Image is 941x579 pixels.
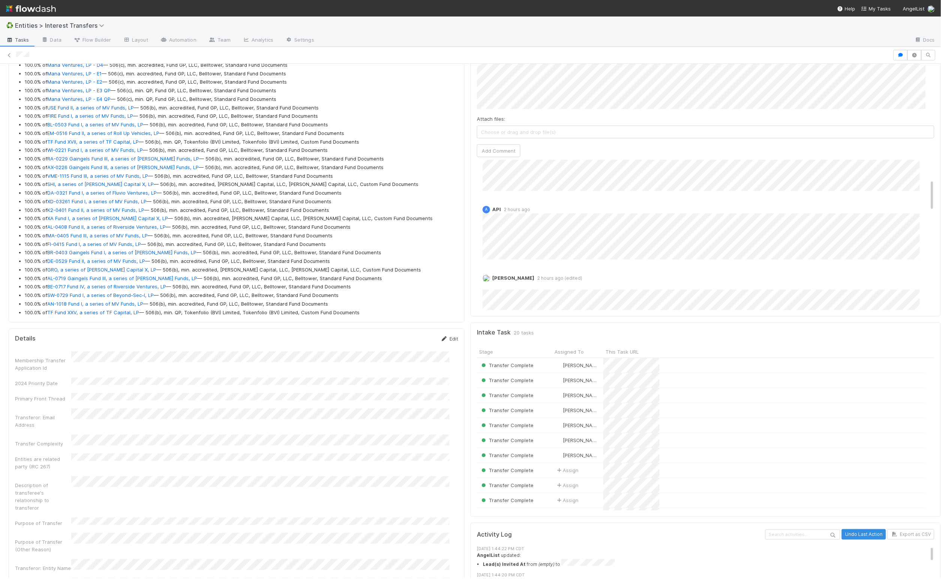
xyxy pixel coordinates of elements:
img: avatar_abca0ba5-4208-44dd-8897-90682736f166.png [556,437,562,443]
li: 100.0% of — 506(b), min. accredited, Fund GP, LLC, Belltower, Standard Fund Documents [25,249,458,256]
a: AN-1018 Fund I, a series of MV Funds, LP [47,301,143,307]
span: Entities > Interest Transfers [15,22,108,29]
li: 100.0% of — 506(b), min. QP, Tokenfolio (BVI) Limited, Tokenfolio (BVI) Limited, Custom Fund Docu... [25,138,458,146]
div: Transferor: Email Address [15,414,71,429]
li: 100.0% of — 506(b), min. accredited, Fund GP, LLC, Belltower, Standard Fund Documents [25,104,458,112]
img: avatar_abca0ba5-4208-44dd-8897-90682736f166.png [556,392,562,398]
a: Analytics [237,34,279,46]
div: [PERSON_NAME] [555,391,599,399]
a: TF Fund XVII, a series of TF Capital, LP [47,139,139,145]
a: SW-0729 Fund I, a series of Beyond-Sec-I, LP [47,292,154,298]
span: ♻️ [6,22,13,28]
li: 100.0% of — 506(c), min. accredited, Fund GP, LLC, Belltower, Standard Fund Documents [25,70,458,78]
button: Undo Last Action [842,529,886,540]
span: Assign [555,481,578,489]
a: K2-0401 Fund II, a series of MV Funds, LP [47,207,144,213]
a: Team [202,34,237,46]
li: 100.0% of — 506(b), min. accredited, [PERSON_NAME] Capital, LLC, [PERSON_NAME] Capital, LLC, Cust... [25,181,458,188]
a: Layout [117,34,154,46]
img: avatar_93b89fca-d03a-423a-b274-3dd03f0a621f.png [482,274,490,282]
a: XA Fund I, a series of [PERSON_NAME] Capital X, LP [47,215,168,221]
div: Transfer Complete [480,361,533,369]
div: Transfer Complexity [15,440,71,447]
li: 100.0% of — 506(c), min. QP, Fund GP, LLC, Belltower, Standard Fund Documents [25,87,458,94]
h5: Intake Task [477,329,511,336]
div: API [482,206,490,213]
a: XD-03261 Fund I, a series of MV Funds, LP [47,198,147,204]
a: AL-0408 Fund II, a series of Riverside Ventures, LP [47,224,166,230]
div: Transfer Complete [480,436,533,444]
a: Docs [908,34,941,46]
img: avatar_93b89fca-d03a-423a-b274-3dd03f0a621f.png [928,5,935,13]
div: Transfer Complete [480,391,533,399]
a: GRO, a series of [PERSON_NAME] Capital X, LP [47,267,156,273]
li: 100.0% of — 506(b), min. accredited, Fund GP, LLC, Belltower, Standard Fund Documents [25,207,458,214]
li: 100.0% of — 506(b), min. accredited, Fund GP, LLC, Belltower, Standard Fund Documents [25,241,458,248]
div: Transfer Complete [480,376,533,384]
li: 100.0% of — 506(b), min. accredited, Fund GP, LLC, Belltower, Standard Fund Documents [25,292,458,299]
span: [PERSON_NAME] [563,422,601,428]
span: AngelList [903,6,925,12]
a: BR-0403 Gaingels Fund I, a series of [PERSON_NAME] Funds, LP [47,249,196,255]
div: [PERSON_NAME] [555,361,599,369]
a: SHI, a series of [PERSON_NAME] Capital X, LP [47,181,154,187]
span: Transfer Complete [480,407,533,413]
span: Transfer Complete [480,422,533,428]
a: FI-0415 Fund I, a series of MV Funds, LP [47,241,141,247]
div: Transferor: Entity Name [15,564,71,572]
a: Flow Builder [67,34,117,46]
span: Tasks [6,36,29,43]
li: 100.0% of — 506(b), min. accredited, Fund GP, LLC, Belltower, Standard Fund Documents [25,283,458,291]
span: A [485,207,488,211]
span: API [492,206,501,212]
span: [PERSON_NAME] [563,407,601,413]
span: Transfer Complete [480,452,533,458]
a: AX-0226 Gaingels Fund III, a series of [PERSON_NAME] Funds, LP [47,164,199,170]
a: BE-0717 Fund IV, a series of Riverside Ventures, LP [47,283,166,289]
span: Assigned To [554,348,584,355]
img: avatar_abca0ba5-4208-44dd-8897-90682736f166.png [556,422,562,428]
a: DE-0529 Fund II, a series of MV Funds, LP [47,258,145,264]
span: [PERSON_NAME] [563,452,601,458]
div: Transfer Complete [480,421,533,429]
a: WI-0221 Fund I, a series of MV Funds, LP [47,147,143,153]
span: Transfer Complete [480,362,533,368]
span: 20 tasks [514,329,534,336]
li: 100.0% of — 506(b), min. accredited, Fund GP, LLC, Belltower, Standard Fund Documents [25,130,458,137]
div: [PERSON_NAME] [555,451,599,459]
a: VME-1115 Fund III, a series of MV Funds, LP [47,173,148,179]
span: My Tasks [861,6,891,12]
strong: Lead(s) Invited At [483,561,526,567]
span: Transfer Complete [480,392,533,398]
a: My Tasks [861,5,891,12]
div: Transfer Complete [480,406,533,414]
h5: Activity Log [477,531,764,538]
img: avatar_abca0ba5-4208-44dd-8897-90682736f166.png [556,452,562,458]
div: 2024 Priority Date [15,379,71,387]
button: Export as CSV [887,529,934,540]
li: 100.0% of — 506(b), min. accredited, Fund GP, LLC, Belltower, Standard Fund Documents [25,258,458,265]
span: 2 hours ago (edited) [534,275,582,281]
li: 100.0% of — 506(b), min. accredited, Fund GP, LLC, Belltower, Standard Fund Documents [25,147,458,154]
span: Assign [555,496,578,504]
div: Transfer Complete [480,451,533,459]
input: Search activities... [765,529,840,540]
a: Settings [279,34,320,46]
li: 100.0% of — 506(c), min. accredited, Fund GP, LLC, Belltower, Standard Fund Documents [25,78,458,86]
span: Choose or drag and drop file(s) [477,126,934,138]
div: Entities are related party (IRC 267) [15,455,71,470]
label: Attach files: [477,115,505,123]
strong: AngelList [477,552,500,558]
a: Mana Ventures, LP - D4 [47,62,103,68]
div: Transfer Complete [480,481,533,489]
a: AL-0719 Gaingels Fund III, a series of [PERSON_NAME] Funds, LP [47,275,197,281]
li: 100.0% of — 506(b), min. accredited, Fund GP, LLC, Belltower, Standard Fund Documents [25,112,458,120]
a: BL-0503 Fund I, a series of MV Funds, LP [47,121,143,127]
li: 100.0% of — 506(b), min. accredited, Fund GP, LLC, Belltower, Standard Fund Documents [25,232,458,240]
h5: Details [15,335,36,342]
li: 100.0% of — 506(c), min. QP, Fund GP, LLC, Belltower, Standard Fund Documents [25,96,458,103]
span: 2 hours ago [501,207,530,212]
li: 100.0% of — 506(c), min. accredited, Fund GP, LLC, Belltower, Standard Fund Documents [25,61,458,69]
li: 100.0% of — 506(b), min. accredited, Fund GP, LLC, Belltower, Standard Fund Documents [25,198,458,205]
div: Description of transferee's relationship to transferor [15,481,71,511]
